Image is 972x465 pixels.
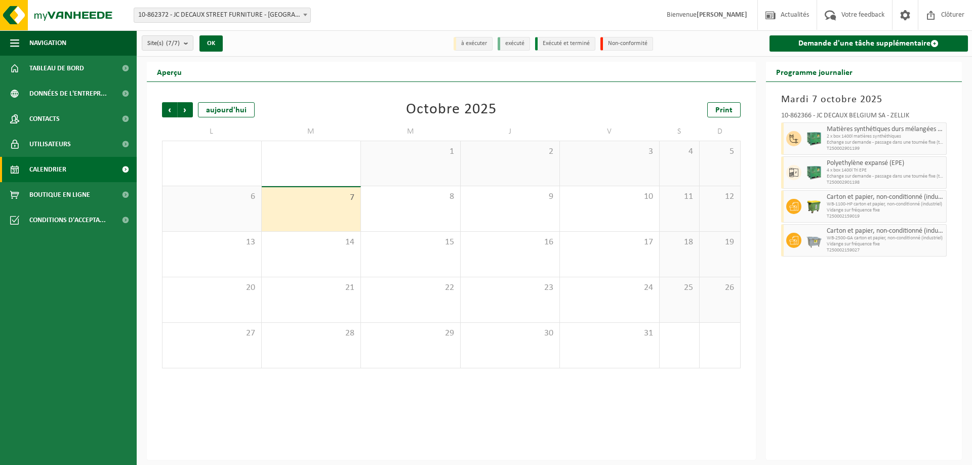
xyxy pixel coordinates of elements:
[466,191,555,202] span: 9
[565,191,654,202] span: 10
[700,122,740,141] td: D
[178,102,193,117] span: Suivant
[454,37,493,51] li: à exécuter
[29,56,84,81] span: Tableau de bord
[466,328,555,339] span: 30
[498,37,530,51] li: exécuté
[827,134,944,140] span: 2 x box 1400l matières synthéthiques
[162,122,262,141] td: L
[267,192,356,203] span: 7
[827,174,944,180] span: Echange sur demande - passage dans une tournée fixe (traitement inclus)
[827,193,944,201] span: Carton et papier, non-conditionné (industriel)
[199,35,223,52] button: OK
[827,180,944,186] span: T250002901198
[827,159,944,167] span: Polyethylène expansé (EPE)
[267,328,356,339] span: 28
[665,191,695,202] span: 11
[168,237,256,248] span: 13
[705,237,735,248] span: 19
[827,235,944,241] span: WB-2500-GA carton et papier, non-conditionné (industriel)
[29,81,107,106] span: Données de l'entrepr...
[134,8,310,22] span: 10-862372 - JC DECAUX STREET FURNITURE - BRUXELLES
[827,125,944,134] span: Matières synthétiques durs mélangées (PE, PP et PVC), recyclables (industriel)
[806,233,822,248] img: WB-2500-GAL-GY-01
[162,102,177,117] span: Précédent
[827,201,944,207] span: WB-1100-HP carton et papier, non-conditionné (industriel)
[166,40,180,47] count: (7/7)
[142,35,193,51] button: Site(s)(7/7)
[665,146,695,157] span: 4
[406,102,497,117] div: Octobre 2025
[366,328,455,339] span: 29
[806,131,822,146] img: PB-HB-1400-HPE-GN-01
[665,237,695,248] span: 18
[565,328,654,339] span: 31
[707,102,741,117] a: Print
[827,146,944,152] span: T250002901199
[560,122,660,141] td: V
[366,146,455,157] span: 1
[267,237,356,248] span: 14
[769,35,968,52] a: Demande d'une tâche supplémentaire
[466,146,555,157] span: 2
[168,328,256,339] span: 27
[147,36,180,51] span: Site(s)
[29,132,71,157] span: Utilisateurs
[697,11,747,19] strong: [PERSON_NAME]
[705,191,735,202] span: 12
[466,237,555,248] span: 16
[827,247,944,253] span: T250002159027
[29,106,60,132] span: Contacts
[827,140,944,146] span: Echange sur demande - passage dans une tournée fixe (traitement inclus)
[827,207,944,214] span: Vidange sur fréquence fixe
[600,37,653,51] li: Non-conformité
[781,92,947,107] h3: Mardi 7 octobre 2025
[827,167,944,174] span: 4 x box 1400l Tri EPE
[705,146,735,157] span: 5
[29,157,66,182] span: Calendrier
[198,102,255,117] div: aujourd'hui
[827,227,944,235] span: Carton et papier, non-conditionné (industriel)
[366,282,455,293] span: 22
[660,122,700,141] td: S
[29,182,90,207] span: Boutique en ligne
[366,191,455,202] span: 8
[665,282,695,293] span: 25
[134,8,311,23] span: 10-862372 - JC DECAUX STREET FURNITURE - BRUXELLES
[168,191,256,202] span: 6
[766,62,863,81] h2: Programme journalier
[466,282,555,293] span: 23
[461,122,560,141] td: J
[535,37,595,51] li: Exécuté et terminé
[827,241,944,247] span: Vidange sur fréquence fixe
[715,106,733,114] span: Print
[565,282,654,293] span: 24
[366,237,455,248] span: 15
[565,237,654,248] span: 17
[147,62,192,81] h2: Aperçu
[827,214,944,220] span: T250002159019
[267,282,356,293] span: 21
[29,30,66,56] span: Navigation
[705,282,735,293] span: 26
[565,146,654,157] span: 3
[262,122,361,141] td: M
[806,165,822,180] img: PB-HB-1400-HPE-GN-01
[361,122,461,141] td: M
[806,199,822,214] img: WB-1100-HPE-GN-50
[781,112,947,122] div: 10-862366 - JC DECAUX BELGIUM SA - ZELLIK
[29,207,106,233] span: Conditions d'accepta...
[168,282,256,293] span: 20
